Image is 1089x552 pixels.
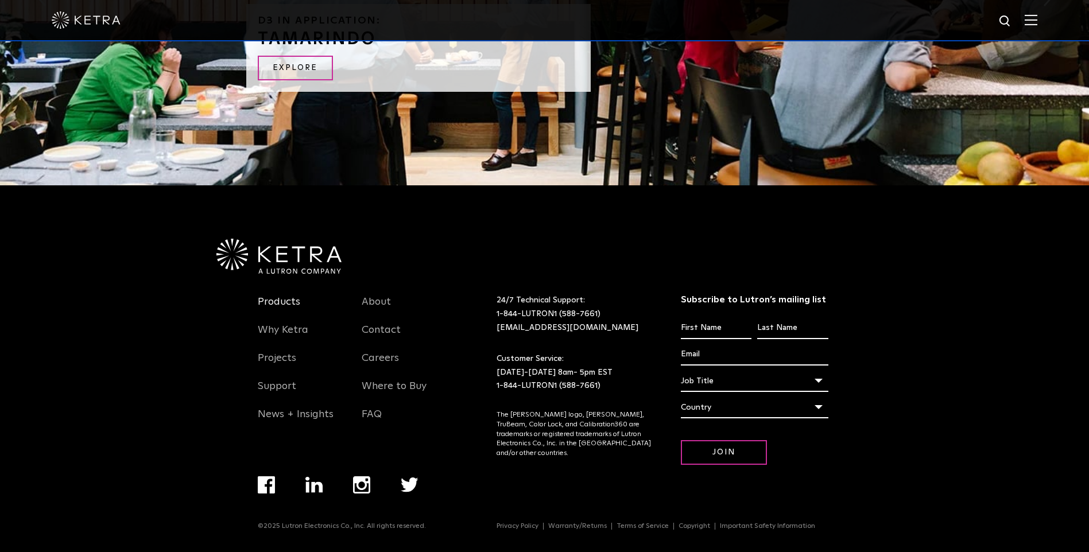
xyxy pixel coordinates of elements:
a: Copyright [674,523,715,530]
p: Customer Service: [DATE]-[DATE] 8am- 5pm EST [497,352,652,393]
a: Explore [258,56,333,80]
a: Support [258,380,296,406]
input: Join [681,440,767,465]
a: Careers [362,352,399,378]
a: Products [258,296,300,322]
a: Contact [362,324,401,350]
img: search icon [998,14,1013,29]
div: Country [681,396,828,418]
p: ©2025 Lutron Electronics Co., Inc. All rights reserved. [258,522,426,530]
img: linkedin [305,477,323,493]
a: Privacy Policy [492,523,544,530]
a: Warranty/Returns [544,523,612,530]
input: First Name [681,317,751,339]
a: Terms of Service [612,523,674,530]
div: Navigation Menu [258,294,345,434]
div: Navigation Menu [497,522,831,530]
img: Hamburger%20Nav.svg [1025,14,1037,25]
img: instagram [353,476,370,493]
a: FAQ [362,408,382,434]
input: Email [681,344,828,366]
input: Last Name [757,317,828,339]
a: 1-844-LUTRON1 (588-7661) [497,310,600,318]
a: News + Insights [258,408,334,434]
p: 24/7 Technical Support: [497,294,652,335]
div: Navigation Menu [362,294,449,434]
a: [EMAIL_ADDRESS][DOMAIN_NAME] [497,324,638,332]
img: ketra-logo-2019-white [52,11,121,29]
img: facebook [258,476,275,493]
img: twitter [401,477,418,492]
a: About [362,296,391,322]
p: The [PERSON_NAME] logo, [PERSON_NAME], TruBeam, Color Lock, and Calibration360 are trademarks or ... [497,410,652,458]
a: Projects [258,352,296,378]
img: Ketra-aLutronCo_White_RGB [216,239,342,274]
a: Where to Buy [362,380,427,406]
div: Job Title [681,370,828,392]
a: Important Safety Information [715,523,820,530]
h3: Subscribe to Lutron’s mailing list [681,294,828,306]
a: 1-844-LUTRON1 (588-7661) [497,382,600,390]
a: Why Ketra [258,324,308,350]
div: Navigation Menu [258,476,449,522]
